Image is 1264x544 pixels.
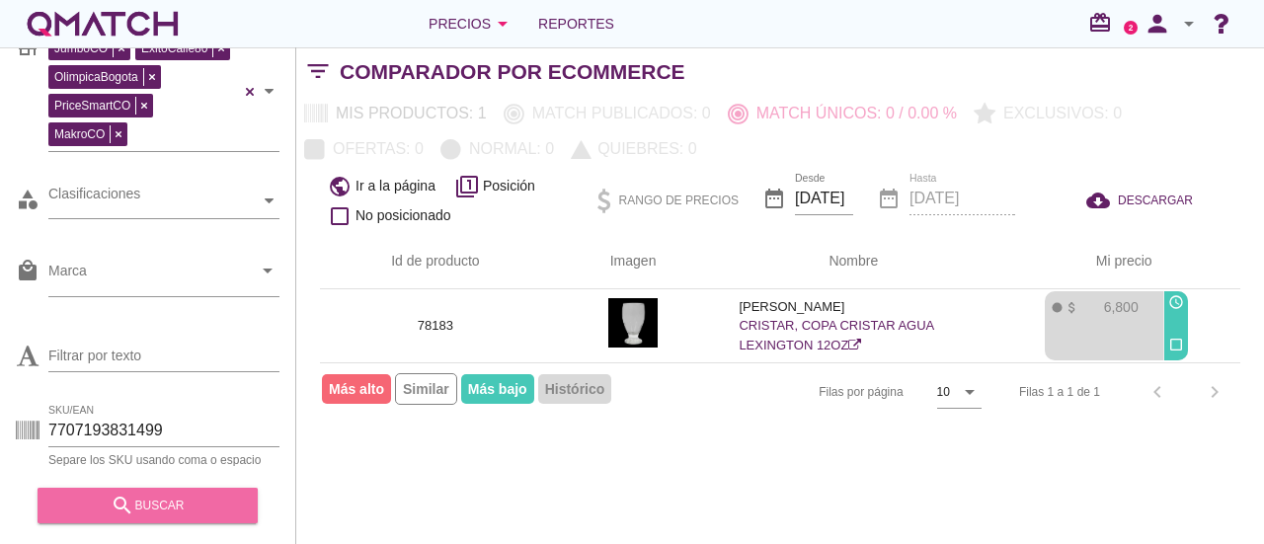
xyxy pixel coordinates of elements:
span: No posicionado [355,205,451,226]
a: CRISTAR, COPA CRISTAR AGUA LEXINGTON 12OZ [739,318,933,352]
div: 10 [937,383,950,401]
i: filter_1 [455,175,479,198]
i: date_range [762,187,786,210]
i: arrow_drop_down [958,380,982,404]
div: Separe los SKU usando coma o espacio [48,454,279,466]
i: local_mall [16,259,39,282]
th: Id de producto: Not sorted. [320,234,551,289]
i: arrow_drop_down [491,12,514,36]
p: 78183 [344,316,527,336]
img: 78183_589.jpg [608,298,658,348]
button: Match únicos: 0 / 0.00 % [720,96,966,131]
span: Más alto [322,374,391,404]
div: Precios [429,12,514,36]
span: OlimpicaBogota [49,68,143,86]
i: check_box_outline_blank [328,204,352,228]
i: access_time [1168,294,1184,310]
span: Histórico [538,374,612,404]
th: Imagen: Not sorted. [551,234,716,289]
span: DESCARGAR [1118,192,1193,209]
span: Posición [483,176,535,196]
i: search [111,494,134,517]
button: Precios [413,4,530,43]
a: Reportes [530,4,622,43]
h2: Comparador por eCommerce [340,56,685,88]
p: Match únicos: 0 / 0.00 % [749,102,957,125]
i: attach_money [1065,300,1079,315]
button: buscar [38,488,258,523]
i: filter_list [296,71,340,72]
i: fiber_manual_record [1050,300,1065,315]
i: redeem [1088,11,1120,35]
span: ExitoCalle80 [136,39,212,57]
div: buscar [53,494,242,517]
input: Desde [795,183,853,214]
i: cloud_download [1086,189,1118,212]
a: 2 [1124,21,1138,35]
i: category [16,188,39,211]
span: Similar [395,373,457,405]
span: PriceSmartCO [49,97,135,115]
span: Ir a la página [355,176,435,196]
div: Filas 1 a 1 de 1 [1019,383,1100,401]
div: Filas por página [621,363,982,421]
i: check_box_outline_blank [1168,337,1184,352]
a: white-qmatch-logo [24,4,182,43]
text: 2 [1129,23,1134,32]
p: 6,800 [1079,297,1139,317]
span: MakroCO [49,125,110,143]
span: Reportes [538,12,614,36]
span: Más bajo [461,374,534,404]
i: person [1138,10,1177,38]
i: arrow_drop_down [256,259,279,282]
p: [PERSON_NAME] [739,297,968,317]
th: Mi precio: Not sorted. Activate to sort ascending. [991,234,1240,289]
div: Clear all [240,32,260,151]
i: public [328,175,352,198]
th: Nombre: Not sorted. [715,234,991,289]
span: JumboCO [49,39,113,57]
i: arrow_drop_down [1177,12,1201,36]
button: DESCARGAR [1070,183,1209,218]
